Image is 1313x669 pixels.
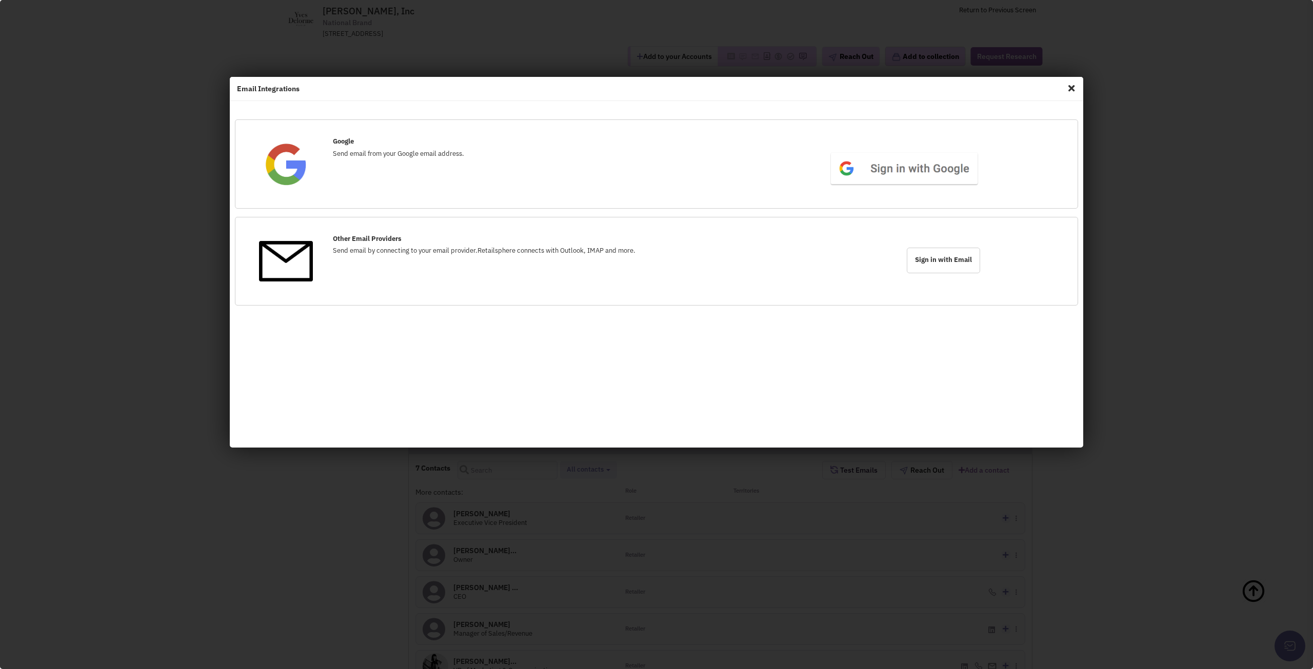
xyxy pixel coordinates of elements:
[907,248,980,273] span: Sign in with Email
[828,150,980,187] img: btn_google_signin_light_normal_web@2x.png
[259,234,313,288] img: OtherEmail.png
[333,246,635,255] span: Send email by connecting to your email provider.Retailsphere connects with Outlook, IMAP and more.
[1065,80,1078,96] span: Close
[259,137,313,191] img: Google.png
[237,84,1076,93] h4: Email Integrations
[333,234,402,244] label: Other Email Providers
[333,137,354,147] label: Google
[333,149,464,158] span: Send email from your Google email address.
